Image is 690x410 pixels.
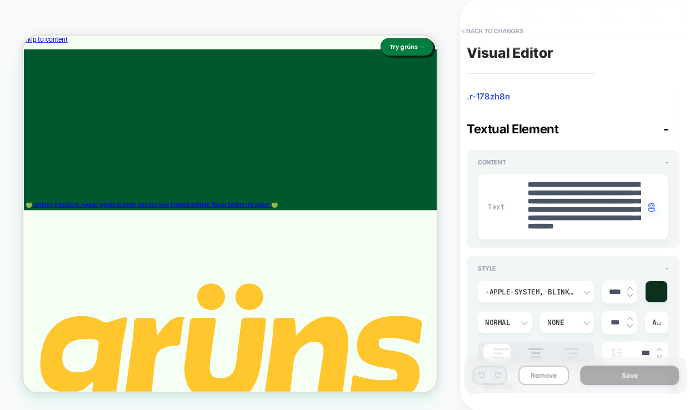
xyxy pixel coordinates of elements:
div: None [547,318,576,327]
span: Text [488,202,502,212]
span: - [665,264,668,272]
span: - [663,122,669,136]
img: edit with ai [648,203,655,212]
span: 🍏 Grünny [PERSON_NAME] Apple is here! Get our new limited-edition flavor before it's gone! 🍏 [3,221,339,230]
img: align text center [523,348,549,358]
img: down [657,354,662,359]
div: -apple-system, BlinkMacSystemFont, 'Segoe UI', Roboto, Oxygen, Ubuntu, Cantarell, 'Fira Sans', 'D... [485,287,576,297]
img: align text right [557,348,585,358]
span: Content [478,158,506,166]
img: up [627,317,633,321]
img: align text left [487,348,515,358]
button: < Back to changes [456,22,529,40]
button: Remove [518,366,569,385]
img: down [627,324,633,328]
span: Style [478,264,496,272]
img: up [657,347,662,352]
span: - [665,158,668,166]
button: Try grüns → [476,3,547,27]
button: Save [580,366,679,385]
img: line height [608,348,624,357]
div: Aa [652,318,661,327]
img: up [627,286,633,291]
div: Normal [485,318,513,327]
img: down [627,293,633,298]
span: Textual Element [467,122,558,136]
span: .r-178zh8n [467,91,679,102]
